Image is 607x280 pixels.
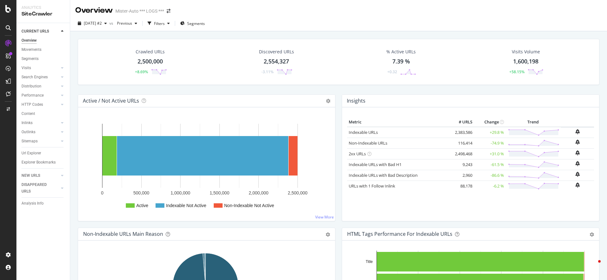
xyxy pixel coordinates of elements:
div: 2,554,327 [264,57,289,66]
div: gear [590,232,594,237]
td: +29.8 % [474,127,506,138]
div: Distribution [21,83,41,90]
h4: Active / Not Active URLs [83,97,139,105]
th: Metric [347,117,449,127]
text: 500,000 [133,190,150,195]
div: +0.32 [387,69,397,74]
div: 2,500,000 [138,57,163,66]
text: Indexable Not Active [166,203,206,208]
td: -61.5 % [474,159,506,170]
h4: Insights [347,97,365,105]
i: Options [326,99,330,103]
div: Url Explorer [21,150,41,157]
span: vs [109,21,114,26]
div: bell-plus [575,182,580,188]
text: Title [366,259,373,264]
th: # URLS [449,117,474,127]
div: Discovered URLs [259,49,294,55]
div: 1,600,198 [513,57,538,66]
div: Inlinks [21,120,33,126]
a: Inlinks [21,120,59,126]
text: 1,500,000 [210,190,229,195]
div: Explorer Bookmarks [21,159,56,166]
div: Performance [21,92,44,99]
div: bell-plus [575,140,580,145]
div: Crawled URLs [136,49,165,55]
a: View More [315,214,334,220]
div: Visits Volume [512,49,540,55]
td: 2,498,468 [449,148,474,159]
div: Filters [154,21,165,26]
a: Visits [21,65,59,71]
span: Segments [187,21,205,26]
td: -86.6 % [474,170,506,181]
th: Change [474,117,506,127]
td: 9,243 [449,159,474,170]
a: Search Engines [21,74,59,80]
text: 2,000,000 [249,190,268,195]
a: Distribution [21,83,59,90]
a: DISAPPEARED URLS [21,182,59,195]
th: Trend [506,117,561,127]
span: 2025 Aug. 29th #2 [84,21,102,26]
a: Performance [21,92,59,99]
td: +31.0 % [474,148,506,159]
td: -74.9 % [474,138,506,148]
div: bell-plus [575,172,580,177]
text: Active [136,203,148,208]
button: [DATE] #2 [75,18,109,28]
text: 1,000,000 [171,190,190,195]
a: Explorer Bookmarks [21,159,65,166]
div: bell-plus [575,129,580,134]
div: % Active URLs [386,49,416,55]
a: Url Explorer [21,150,65,157]
td: 2,383,586 [449,127,474,138]
div: CURRENT URLS [21,28,49,35]
button: Previous [114,18,140,28]
a: Outlinks [21,129,59,135]
div: DISAPPEARED URLS [21,182,53,195]
a: Indexable URLs [349,129,378,135]
a: NEW URLS [21,172,59,179]
text: 0 [101,190,104,195]
div: Movements [21,46,41,53]
div: bell-plus [575,150,580,155]
div: Segments [21,56,39,62]
text: Non-Indexable Not Active [224,203,274,208]
a: Indexable URLs with Bad Description [349,172,418,178]
td: 116,414 [449,138,474,148]
a: CURRENT URLS [21,28,59,35]
a: Segments [21,56,65,62]
div: +58.15% [509,69,524,74]
div: NEW URLS [21,172,40,179]
div: HTML Tags Performance for Indexable URLs [347,231,452,237]
div: Search Engines [21,74,48,80]
td: 2,960 [449,170,474,181]
td: -6.2 % [474,181,506,191]
svg: A chart. [83,117,328,216]
div: Overview [75,5,113,16]
td: 88,178 [449,181,474,191]
div: Visits [21,65,31,71]
div: Sitemaps [21,138,38,145]
button: Filters [145,18,172,28]
a: Analysis Info [21,200,65,207]
div: 7.39 % [392,57,410,66]
div: Non-Indexable URLs Main Reason [83,231,163,237]
text: 2,500,000 [288,190,307,195]
div: SiteCrawler [21,10,65,18]
div: arrow-right-arrow-left [167,9,170,13]
a: Non-Indexable URLs [349,140,387,146]
button: Segments [178,18,207,28]
a: URLs with 1 Follow Inlink [349,183,395,189]
div: gear [326,232,330,237]
a: Content [21,110,65,117]
div: +8.69% [135,69,148,74]
div: Outlinks [21,129,35,135]
a: Movements [21,46,65,53]
a: Sitemaps [21,138,59,145]
iframe: Intercom live chat [586,259,601,274]
a: Indexable URLs with Bad H1 [349,162,402,167]
div: bell-plus [575,161,580,166]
